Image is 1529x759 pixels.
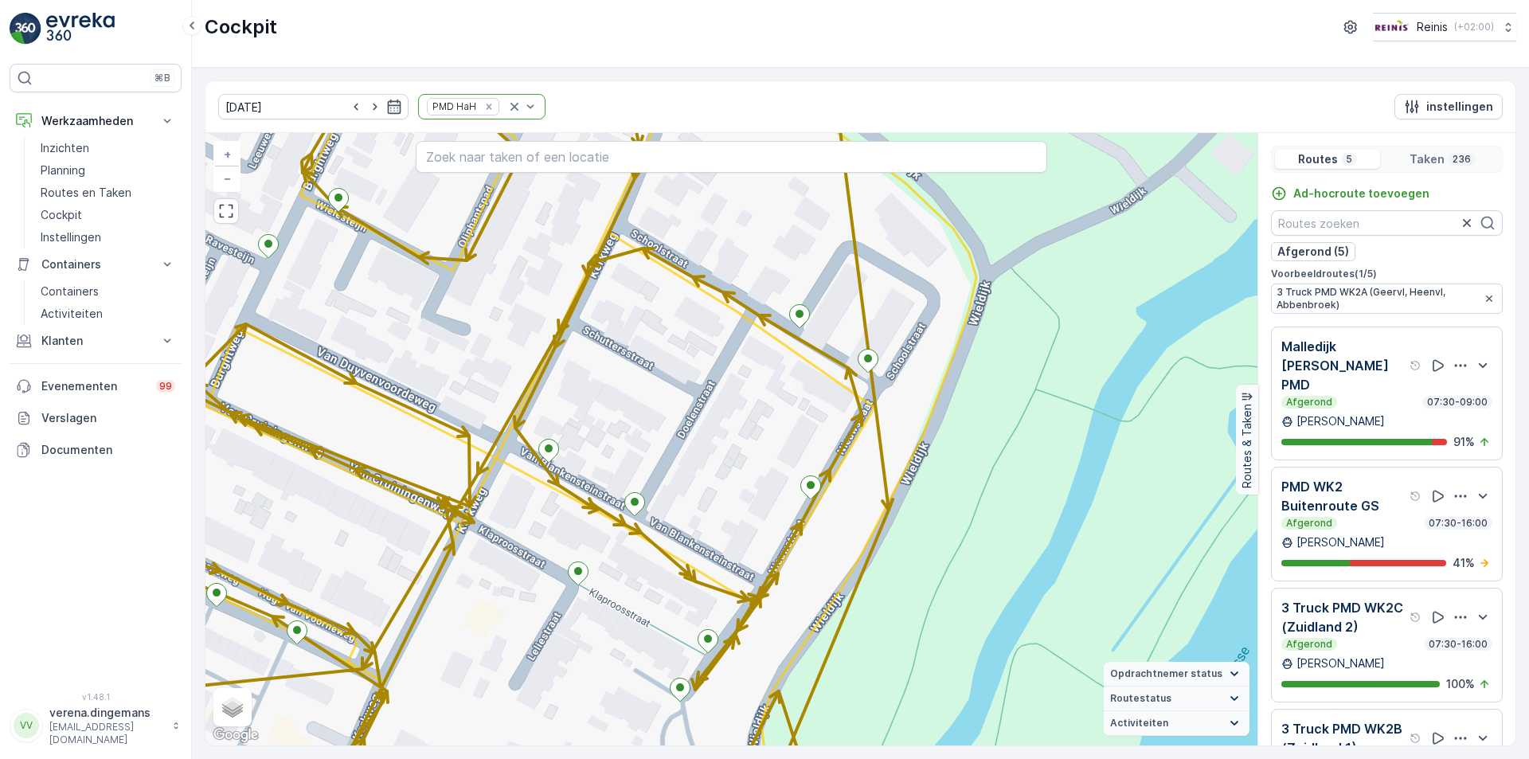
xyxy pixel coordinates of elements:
span: Activiteiten [1110,717,1168,730]
p: Klanten [41,333,150,349]
div: help tooltippictogram [1410,490,1422,503]
div: VV [14,713,39,738]
button: Werkzaamheden [10,105,182,137]
p: Reinis [1417,19,1448,35]
p: Activiteiten [41,306,103,322]
div: PMD HaH [428,99,479,114]
p: Routes & Taken [1239,404,1255,488]
a: Inzichten [34,137,182,159]
p: 3 Truck PMD WK2B (Zuidland 1) [1281,719,1406,757]
p: Inzichten [41,140,89,156]
button: Containers [10,248,182,280]
p: 99 [159,380,172,393]
p: Cockpit [41,207,82,223]
p: Instellingen [41,229,101,245]
p: Afgerond [1285,517,1334,530]
p: 41 % [1453,555,1475,571]
p: Werkzaamheden [41,113,150,129]
p: Taken [1410,151,1445,167]
p: Voorbeeldroutes ( 1 / 5 ) [1271,268,1503,280]
a: Documenten [10,434,182,466]
p: Malledijk [PERSON_NAME] PMD [1281,337,1406,394]
input: dd/mm/yyyy [218,94,409,119]
p: 100 % [1446,676,1475,692]
p: Containers [41,284,99,299]
p: [EMAIL_ADDRESS][DOMAIN_NAME] [49,721,164,746]
p: [PERSON_NAME] [1296,534,1385,550]
span: v 1.48.1 [10,692,182,702]
p: Documenten [41,442,175,458]
span: + [224,147,231,161]
span: 3 Truck PMD WK2A (Geervl, Heenvl, Abbenbroek) [1277,286,1480,311]
p: Routes en Taken [41,185,131,201]
img: logo [10,13,41,45]
p: Verslagen [41,410,175,426]
p: 236 [1451,153,1472,166]
p: Routes [1298,151,1338,167]
div: Remove PMD HaH [480,100,498,113]
p: Afgerond (5) [1277,244,1349,260]
a: Uitzoomen [215,166,239,190]
p: Ad-hocroute toevoegen [1293,186,1429,201]
a: Ad-hocroute toevoegen [1271,186,1429,201]
p: [PERSON_NAME] [1296,413,1385,429]
p: instellingen [1426,99,1493,115]
p: ⌘B [154,72,170,84]
button: VVverena.dingemans[EMAIL_ADDRESS][DOMAIN_NAME] [10,705,182,746]
p: 3 Truck PMD WK2C (Zuidland 2) [1281,598,1406,636]
summary: Routestatus [1104,687,1249,711]
a: In zoomen [215,143,239,166]
summary: Opdrachtnemer status [1104,662,1249,687]
a: Planning [34,159,182,182]
span: Opdrachtnemer status [1110,667,1222,680]
div: help tooltippictogram [1410,359,1422,372]
a: Cockpit [34,204,182,226]
button: Afgerond (5) [1271,242,1355,261]
button: Klanten [10,325,182,357]
p: Cockpit [205,14,277,40]
img: Reinis-Logo-Vrijstaand_Tekengebied-1-copy2_aBO4n7j.png [1373,18,1410,36]
p: Afgerond [1285,638,1334,651]
a: Verslagen [10,402,182,434]
a: Activiteiten [34,303,182,325]
a: Dit gebied openen in Google Maps (er wordt een nieuw venster geopend) [209,725,262,745]
p: 07:30-16:00 [1427,517,1489,530]
span: − [224,171,232,185]
p: 07:30-09:00 [1425,396,1489,409]
div: help tooltippictogram [1410,732,1422,745]
a: Layers [215,690,250,725]
a: Instellingen [34,226,182,248]
p: Afgerond [1285,396,1334,409]
p: verena.dingemans [49,705,164,721]
a: Evenementen99 [10,370,182,402]
p: Containers [41,256,150,272]
p: 5 [1344,153,1354,166]
a: Routes en Taken [34,182,182,204]
summary: Activiteiten [1104,711,1249,736]
p: Evenementen [41,378,147,394]
p: Planning [41,162,85,178]
img: Google [209,725,262,745]
p: 91 % [1453,434,1475,450]
a: Containers [34,280,182,303]
p: PMD WK2 Buitenroute GS [1281,477,1406,515]
div: help tooltippictogram [1410,611,1422,624]
button: Reinis(+02:00) [1373,13,1516,41]
input: Routes zoeken [1271,210,1503,236]
p: ( +02:00 ) [1454,21,1494,33]
input: Zoek naar taken of een locatie [416,141,1047,173]
p: [PERSON_NAME] [1296,655,1385,671]
img: logo_light-DOdMpM7g.png [46,13,115,45]
button: instellingen [1394,94,1503,119]
span: Routestatus [1110,692,1171,705]
p: 07:30-16:00 [1427,638,1489,651]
